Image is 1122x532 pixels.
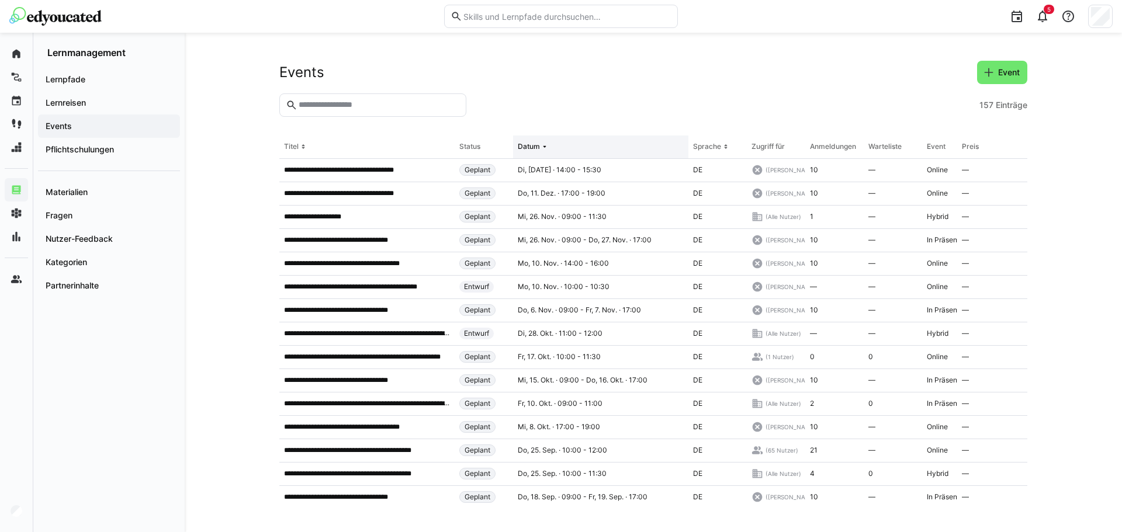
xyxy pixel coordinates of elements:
span: Hybrid [927,469,948,478]
span: DE [693,422,702,432]
span: Geplant [465,259,490,268]
span: DE [693,375,702,385]
span: Geplant [465,469,490,478]
span: — [810,329,817,338]
span: Do, 18. Sep. · 09:00 - Fr, 19. Sep. · 17:00 [518,492,647,502]
span: 10 [810,422,818,432]
span: 10 [810,189,818,198]
span: DE [693,305,702,315]
span: 0 [810,352,815,361]
span: 2 [810,399,814,408]
span: (65 Nutzer) [766,446,798,454]
span: Mi, 26. Nov. · 09:00 - Do, 27. Nov. · 17:00 [518,235,652,245]
div: Titel [284,142,299,151]
span: DE [693,399,702,408]
span: — [962,189,969,198]
span: DE [693,469,702,478]
span: — [868,375,875,385]
span: 1 [810,212,813,221]
span: Fr, 17. Okt. · 10:00 - 11:30 [518,352,601,361]
span: Geplant [465,212,490,221]
span: Mo, 10. Nov. · 14:00 - 16:00 [518,259,609,268]
span: (1 Nutzer) [766,353,794,361]
span: (Alle Nutzer) [766,470,801,478]
span: Online [927,165,948,175]
div: Zugriff für [752,142,785,151]
span: DE [693,282,702,291]
span: — [810,282,817,291]
span: DE [693,446,702,455]
span: — [962,492,969,502]
span: 157 [979,99,993,111]
span: Di, [DATE] · 14:00 - 15:30 [518,165,601,175]
span: DE [693,259,702,268]
span: Mo, 10. Nov. · 10:00 - 10:30 [518,282,610,291]
span: ([PERSON_NAME]) [766,259,819,267]
span: Einträge [996,99,1027,111]
span: (Alle Nutzer) [766,213,801,221]
span: 10 [810,259,818,268]
div: Datum [518,142,540,151]
input: Skills und Lernpfade durchsuchen… [462,11,671,22]
span: Geplant [465,375,490,385]
span: — [868,189,875,198]
span: — [868,282,875,291]
span: Geplant [465,165,490,175]
span: Entwurf [464,282,489,291]
span: — [868,329,875,338]
span: (Alle Nutzer) [766,329,801,338]
span: — [962,212,969,221]
span: Online [927,282,948,291]
span: — [962,446,969,455]
span: — [962,165,969,175]
span: 10 [810,375,818,385]
span: ([PERSON_NAME]) [766,283,819,291]
span: DE [693,235,702,245]
span: — [868,305,875,315]
span: Mi, 15. Okt. · 09:00 - Do, 16. Okt. · 17:00 [518,375,647,385]
span: ([PERSON_NAME]) [766,306,819,314]
span: ([PERSON_NAME]) [766,423,819,431]
button: Event [977,61,1027,84]
span: Geplant [465,305,490,315]
span: — [962,235,969,245]
div: Anmeldungen [810,142,856,151]
span: Geplant [465,399,490,408]
span: DE [693,212,702,221]
span: Fr, 10. Okt. · 09:00 - 11:00 [518,399,602,408]
span: Entwurf [464,329,489,338]
span: Geplant [465,235,490,245]
span: Mi, 26. Nov. · 09:00 - 11:30 [518,212,607,221]
span: Do, 25. Sep. · 10:00 - 11:30 [518,469,607,478]
span: DE [693,352,702,361]
span: — [962,352,969,361]
div: Preis [962,142,979,151]
span: — [962,305,969,315]
span: ([PERSON_NAME]) [766,236,819,244]
span: ([PERSON_NAME]) [766,166,819,174]
span: In Präsenz [927,492,961,502]
span: Online [927,422,948,432]
span: Online [927,189,948,198]
span: — [868,212,875,221]
span: ([PERSON_NAME]) [766,493,819,501]
span: 10 [810,492,818,502]
span: Di, 28. Okt. · 11:00 - 12:00 [518,329,602,338]
span: — [868,446,875,455]
span: — [868,259,875,268]
span: 10 [810,165,818,175]
span: Do, 11. Dez. · 17:00 - 19:00 [518,189,605,198]
span: (Alle Nutzer) [766,399,801,408]
span: Geplant [465,189,490,198]
span: 5 [1047,6,1051,13]
span: Do, 6. Nov. · 09:00 - Fr, 7. Nov. · 17:00 [518,305,641,315]
span: Geplant [465,352,490,361]
span: Hybrid [927,329,948,338]
div: Sprache [693,142,721,151]
span: 10 [810,235,818,245]
span: — [962,399,969,408]
span: — [868,235,875,245]
span: ([PERSON_NAME]) [766,189,819,197]
span: Do, 25. Sep. · 10:00 - 12:00 [518,446,607,455]
span: — [962,422,969,432]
